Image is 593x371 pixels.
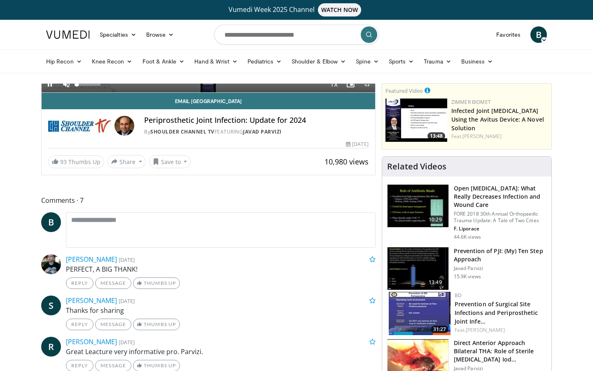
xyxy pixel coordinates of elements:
[455,300,538,325] a: Prevention of Surgical Site Infections and Periprosthetic Joint Infe…
[144,116,368,125] h4: Periprosthetic Joint Infection: Update for 2024
[95,319,131,330] a: Message
[387,162,446,171] h4: Related Videos
[119,338,135,346] small: [DATE]
[48,116,111,136] img: Shoulder Channel TV
[150,128,215,135] a: Shoulder Channel TV
[454,273,481,280] p: 15.9K views
[454,211,546,224] p: FORE 2018 30th Annual Orthopaedic Trauma Update: A Tale of Two Cities
[326,76,342,92] button: Playback Rate
[138,53,190,70] a: Foot & Ankle
[42,76,58,92] button: Pause
[454,184,546,209] h3: Open [MEDICAL_DATA]: What Really Decreases Infection and Wound Care
[325,157,369,167] span: 10,980 views
[454,225,546,232] p: F. Liporace
[454,339,546,364] h3: Direct Anterior Approach Bilateral THA: Role of Sterile [MEDICAL_DATA] Iod…
[119,256,135,263] small: [DATE]
[95,277,131,289] a: Message
[419,53,456,70] a: Trauma
[41,296,61,315] a: S
[530,26,547,43] a: B
[388,185,448,228] img: ded7be61-cdd8-40fc-98a3-de551fea390e.150x105_q85_crop-smart_upscale.jpg
[141,26,179,43] a: Browse
[66,305,376,315] p: Thanks for sharing
[425,278,445,286] span: 13:49
[66,319,93,330] a: Reply
[425,216,445,224] span: 10:29
[48,155,104,168] a: 93 Thumbs Up
[41,195,376,206] span: Comments 7
[455,326,545,334] div: Feat.
[41,53,87,70] a: Hip Recon
[66,264,376,274] p: PERFECT, A BIG THANK!
[346,141,368,148] div: [DATE]
[58,76,75,92] button: Unmute
[47,3,546,16] a: Vumedi Week 2025 ChannelWATCH NOW
[359,76,375,92] button: Exit Fullscreen
[451,107,544,132] a: Infected Joint [MEDICAL_DATA] Using the Avitus Device: A Novel Solution
[454,234,481,240] p: 44.6K views
[451,133,548,140] div: Feat.
[389,292,451,335] img: bdb02266-35f1-4bde-b55c-158a878fcef6.150x105_q85_crop-smart_upscale.jpg
[427,132,445,140] span: 13:48
[133,277,180,289] a: Thumbs Up
[351,53,383,70] a: Spine
[287,53,351,70] a: Shoulder & Elbow
[66,347,376,357] p: Great Leacture very informative pro. Parvizi.
[466,326,505,333] a: [PERSON_NAME]
[451,99,491,106] a: Zimmer Biomet
[119,297,135,305] small: [DATE]
[66,296,117,305] a: [PERSON_NAME]
[149,155,191,168] button: Save to
[387,184,546,240] a: 10:29 Open [MEDICAL_DATA]: What Really Decreases Infection and Wound Care FORE 2018 30th Annual O...
[95,26,141,43] a: Specialties
[189,53,243,70] a: Hand & Wrist
[107,155,146,168] button: Share
[133,319,180,330] a: Thumbs Up
[60,158,67,166] span: 93
[462,133,502,140] a: [PERSON_NAME]
[384,53,419,70] a: Sports
[66,277,93,289] a: Reply
[491,26,525,43] a: Favorites
[454,265,546,272] p: Javad Parvizi
[454,247,546,263] h3: Prevention of PJI: (My) Ten Step Approach
[389,292,451,335] a: 31:27
[385,99,447,142] a: 13:48
[42,84,375,93] video-js: Video Player
[144,128,368,136] div: By FEATURING
[243,53,287,70] a: Pediatrics
[342,76,359,92] button: Enable picture-in-picture mode
[214,25,379,45] input: Search topics, interventions
[456,53,498,70] a: Business
[77,83,100,86] div: Volume Level
[114,116,134,136] img: Avatar
[431,326,448,333] span: 31:27
[66,337,117,346] a: [PERSON_NAME]
[387,247,546,291] a: 13:49 Prevention of PJI: (My) Ten Step Approach Javad Parvizi 15.9K views
[385,99,447,142] img: 6109daf6-8797-4a77-88a1-edd099c0a9a9.150x105_q85_crop-smart_upscale.jpg
[385,87,423,94] small: Featured Video
[87,53,138,70] a: Knee Recon
[42,93,375,109] a: Email [GEOGRAPHIC_DATA]
[41,212,61,232] a: B
[388,247,448,290] img: 300aa6cd-3a47-4862-91a3-55a981c86f57.150x105_q85_crop-smart_upscale.jpg
[41,337,61,357] a: R
[66,255,117,264] a: [PERSON_NAME]
[318,3,362,16] span: WATCH NOW
[41,254,61,274] img: Avatar
[243,128,282,135] a: Javad Parvizi
[455,292,462,299] a: BD
[46,31,90,39] img: VuMedi Logo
